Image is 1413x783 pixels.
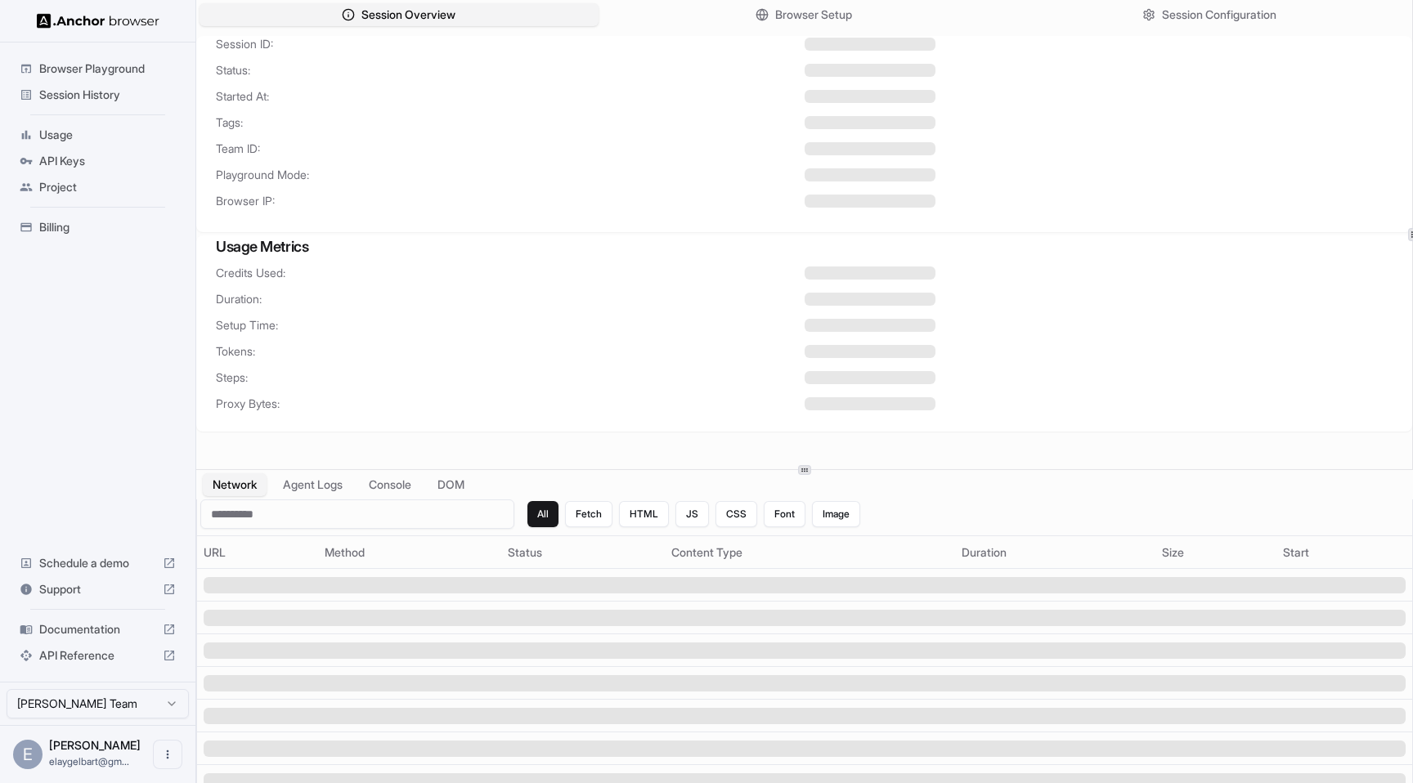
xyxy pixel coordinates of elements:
span: Setup Time: [216,317,805,333]
span: Started At: [216,88,805,105]
span: Tokens: [216,343,805,360]
div: Start [1283,544,1406,561]
div: API Reference [13,642,182,669]
div: Status [508,544,658,561]
span: elaygelbart@gmail.com [49,755,129,767]
span: API Keys [39,153,176,169]
span: API Reference [39,647,156,664]
button: Image [812,501,860,527]
div: Usage [13,122,182,148]
span: Documentation [39,621,156,638]
div: Billing [13,214,182,240]
button: DOM [428,473,474,496]
div: Support [13,576,182,602]
button: Console [359,473,421,496]
button: All [527,501,558,527]
span: Support [39,581,156,597]
div: Schedule a demo [13,550,182,576]
span: Tags: [216,114,805,131]
span: Playground Mode: [216,167,805,183]
div: Size [1162,544,1270,561]
span: Elay Gelbart [49,738,141,752]
button: Fetch [565,501,612,527]
span: Schedule a demo [39,555,156,571]
span: Usage [39,127,176,143]
button: Network [203,473,267,496]
span: Browser Setup [775,7,852,23]
button: JS [675,501,709,527]
div: Session History [13,82,182,108]
img: Anchor Logo [37,13,159,29]
span: Session Configuration [1162,7,1276,23]
div: Method [325,544,495,561]
span: Project [39,179,176,195]
button: CSS [715,501,757,527]
span: Session Overview [361,7,455,23]
span: Duration: [216,291,805,307]
span: Status: [216,62,805,78]
span: Browser IP: [216,193,805,209]
h3: Usage Metrics [216,235,1393,258]
span: Proxy Bytes: [216,396,805,412]
div: Project [13,174,182,200]
div: Documentation [13,616,182,642]
button: HTML [619,501,669,527]
button: Open menu [153,740,182,769]
div: E [13,740,43,769]
span: Browser Playground [39,60,176,77]
div: Content Type [671,544,949,561]
span: Billing [39,219,176,235]
div: API Keys [13,148,182,174]
button: Agent Logs [273,473,352,496]
div: Browser Playground [13,56,182,82]
span: Session ID: [216,36,805,52]
span: Steps: [216,369,805,386]
span: Team ID: [216,141,805,157]
button: Font [764,501,805,527]
div: Duration [962,544,1149,561]
div: URL [204,544,312,561]
span: Credits Used: [216,265,805,281]
span: Session History [39,87,176,103]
